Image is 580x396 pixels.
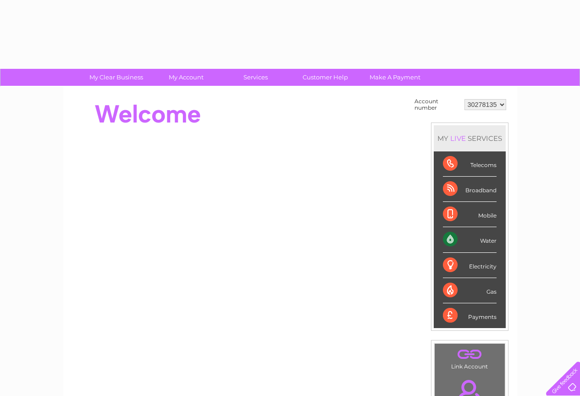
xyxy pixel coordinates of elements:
[434,343,505,372] td: Link Account
[218,69,293,86] a: Services
[434,125,506,151] div: MY SERVICES
[412,96,462,113] td: Account number
[443,202,497,227] div: Mobile
[443,253,497,278] div: Electricity
[78,69,154,86] a: My Clear Business
[448,134,468,143] div: LIVE
[443,278,497,303] div: Gas
[357,69,433,86] a: Make A Payment
[443,177,497,202] div: Broadband
[287,69,363,86] a: Customer Help
[443,227,497,252] div: Water
[437,346,503,362] a: .
[148,69,224,86] a: My Account
[443,303,497,328] div: Payments
[443,151,497,177] div: Telecoms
